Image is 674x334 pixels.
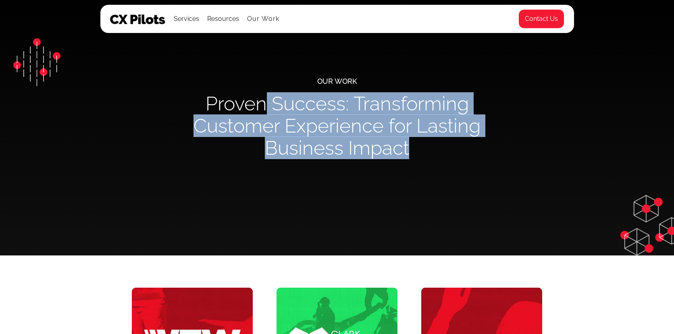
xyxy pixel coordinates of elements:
[174,13,199,25] div: Services
[207,13,239,25] div: Resources
[317,70,357,93] div: Our Work
[518,9,564,29] a: Contact Us
[247,15,280,23] a: Our Work
[207,5,239,33] div: Resources
[176,93,498,159] h1: Proven Success: Transforming Customer Experience for Lasting Business Impact
[174,5,199,33] div: Services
